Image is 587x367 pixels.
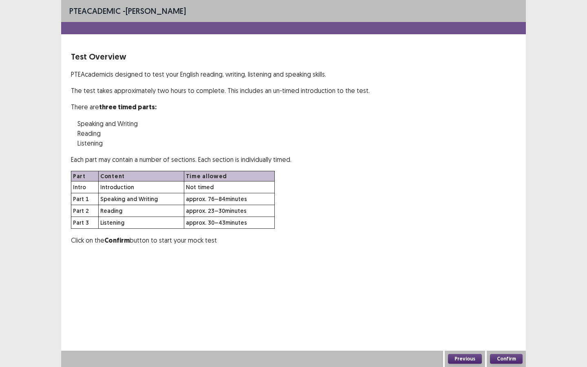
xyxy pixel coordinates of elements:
[71,171,99,181] th: Part
[77,119,516,128] p: Speaking and Writing
[99,171,184,181] th: Content
[448,354,482,364] button: Previous
[184,171,274,181] th: Time allowed
[99,103,157,111] strong: three timed parts:
[184,193,274,205] td: approx. 76–84 minutes
[71,193,99,205] td: Part 1
[104,236,130,245] strong: Confirm
[71,205,99,217] td: Part 2
[99,193,184,205] td: Speaking and Writing
[490,354,523,364] button: Confirm
[71,217,99,229] td: Part 3
[99,181,184,193] td: Introduction
[99,217,184,229] td: Listening
[184,205,274,217] td: approx. 23–30 minutes
[71,102,516,112] p: There are
[71,155,516,164] p: Each part may contain a number of sections. Each section is individually timed.
[184,217,274,229] td: approx. 30–43 minutes
[69,6,121,16] span: PTE academic
[69,5,186,17] p: - [PERSON_NAME]
[77,128,516,138] p: Reading
[71,51,516,63] p: Test Overview
[184,181,274,193] td: Not timed
[77,138,516,148] p: Listening
[71,69,516,79] p: PTE Academic is designed to test your English reading, writing, listening and speaking skills.
[71,86,516,95] p: The test takes approximately two hours to complete. This includes an un-timed introduction to the...
[71,235,516,245] p: Click on the button to start your mock test
[99,205,184,217] td: Reading
[71,181,99,193] td: Intro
